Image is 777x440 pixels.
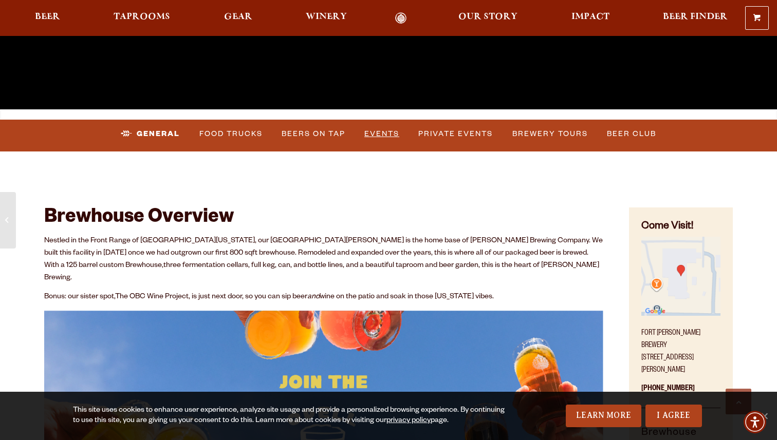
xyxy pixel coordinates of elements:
[44,207,603,230] h2: Brewhouse Overview
[195,122,267,146] a: Food Trucks
[565,12,616,24] a: Impact
[726,389,751,414] a: Scroll to top
[35,13,60,21] span: Beer
[115,293,189,301] a: The OBC Wine Project
[217,12,259,24] a: Gear
[107,12,177,24] a: Taprooms
[663,13,728,21] span: Beer Finder
[603,122,660,146] a: Beer Club
[508,122,592,146] a: Brewery Tours
[117,122,184,146] a: General
[744,411,766,433] div: Accessibility Menu
[571,13,609,21] span: Impact
[224,13,252,21] span: Gear
[277,122,349,146] a: Beers on Tap
[73,406,508,426] div: This site uses cookies to enhance user experience, analyze site usage and provide a personalized ...
[414,122,497,146] a: Private Events
[306,13,347,21] span: Winery
[44,235,603,284] p: Nestled in the Front Range of [GEOGRAPHIC_DATA][US_STATE], our [GEOGRAPHIC_DATA][PERSON_NAME] is ...
[307,293,320,301] em: and
[44,291,603,303] p: Bonus: our sister spot, , is just next door, so you can sip beer wine on the patio and soak in th...
[641,321,720,377] p: Fort [PERSON_NAME] Brewery [STREET_ADDRESS][PERSON_NAME]
[566,405,641,427] a: Learn More
[641,377,720,408] p: [PHONE_NUMBER]
[641,220,720,235] h4: Come Visit!
[656,12,734,24] a: Beer Finder
[458,13,517,21] span: Our Story
[360,122,403,146] a: Events
[641,311,720,319] a: Find on Google Maps (opens in a new window)
[44,262,599,282] span: three fermentation cellars, full keg, can, and bottle lines, and a beautiful taproom and beer gar...
[28,12,67,24] a: Beer
[381,12,420,24] a: Odell Home
[299,12,354,24] a: Winery
[452,12,524,24] a: Our Story
[386,417,431,425] a: privacy policy
[114,13,170,21] span: Taprooms
[645,405,702,427] a: I Agree
[641,237,720,316] img: Small thumbnail of location on map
